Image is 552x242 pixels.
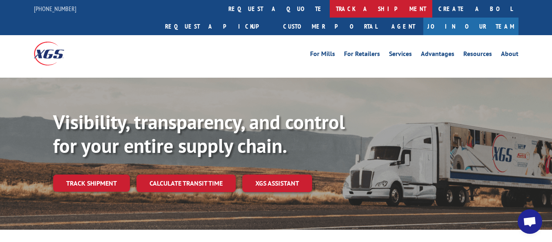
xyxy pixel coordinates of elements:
[501,51,518,60] a: About
[463,51,492,60] a: Resources
[159,18,277,35] a: Request a pickup
[242,175,312,192] a: XGS ASSISTANT
[310,51,335,60] a: For Mills
[53,175,130,192] a: Track shipment
[421,51,454,60] a: Advantages
[34,4,76,13] a: [PHONE_NUMBER]
[53,109,345,158] b: Visibility, transparency, and control for your entire supply chain.
[423,18,518,35] a: Join Our Team
[277,18,383,35] a: Customer Portal
[389,51,412,60] a: Services
[136,175,236,192] a: Calculate transit time
[383,18,423,35] a: Agent
[344,51,380,60] a: For Retailers
[518,209,542,234] div: Open chat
